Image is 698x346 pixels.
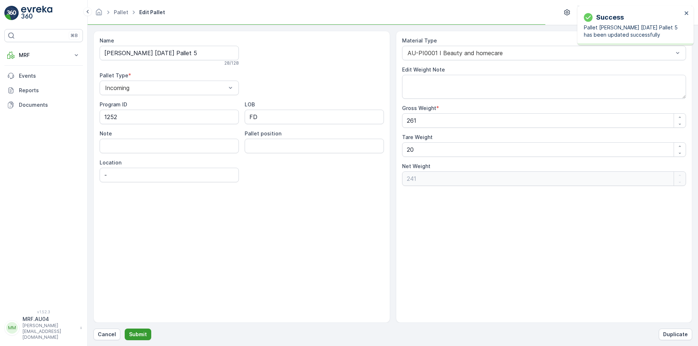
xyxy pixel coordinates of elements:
span: Total Weight : [6,131,43,137]
span: [PERSON_NAME] [DATE] Pallet 3 [24,119,105,125]
p: [PERSON_NAME][EMAIL_ADDRESS][DOMAIN_NAME] [23,323,76,340]
img: logo [4,6,19,20]
span: Name : [6,119,24,125]
label: Program ID [100,101,127,107]
span: 250 [38,143,48,149]
img: logo_light-DOdMpM7g.png [21,6,52,20]
span: Pallet Standard [39,167,77,173]
button: MMMRF.AU04[PERSON_NAME][EMAIL_ADDRESS][DOMAIN_NAME] [4,316,83,340]
label: Net Weight [402,163,430,169]
span: Edit Pallet [138,9,167,16]
p: Reports [19,87,80,94]
p: Cancel [98,331,116,338]
span: 25 [41,155,47,161]
p: Documents [19,101,80,109]
a: Homepage [95,11,103,17]
label: Name [100,37,114,44]
button: Cancel [93,329,120,340]
span: Asset Type : [6,167,39,173]
span: AU-PI0001 I Beauty and homecare [31,179,117,185]
button: Submit [125,329,151,340]
a: Reports [4,83,83,98]
div: MM [6,322,18,334]
p: MRF.AU04 [23,316,76,323]
span: v 1.52.3 [4,310,83,314]
p: Submit [129,331,147,338]
p: [PERSON_NAME] [DATE] Pallet 3 [301,6,396,15]
label: Edit Weight Note [402,66,445,73]
p: Success [596,12,624,23]
label: Gross Weight [402,105,436,111]
button: MRF [4,48,83,62]
a: Documents [4,98,83,112]
p: MRF [19,52,68,59]
span: Tare Weight : [6,155,41,161]
button: Duplicate [659,329,692,340]
p: Duplicate [663,331,688,338]
p: 28 / 128 [224,60,239,66]
label: Location [100,159,121,166]
span: 275 [43,131,52,137]
span: Net Weight : [6,143,38,149]
p: ⌘B [71,33,78,38]
a: Events [4,69,83,83]
span: Material : [6,179,31,185]
p: Pallet [PERSON_NAME] [DATE] Pallet 5 has been updated successfully [584,24,682,38]
p: Events [19,72,80,80]
label: LOB [245,101,255,107]
label: Pallet Type [100,72,128,78]
label: Tare Weight [402,134,433,140]
label: Material Type [402,37,437,44]
button: close [684,10,689,17]
label: Pallet position [245,130,281,137]
a: Pallet [114,9,128,15]
label: Note [100,130,112,137]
